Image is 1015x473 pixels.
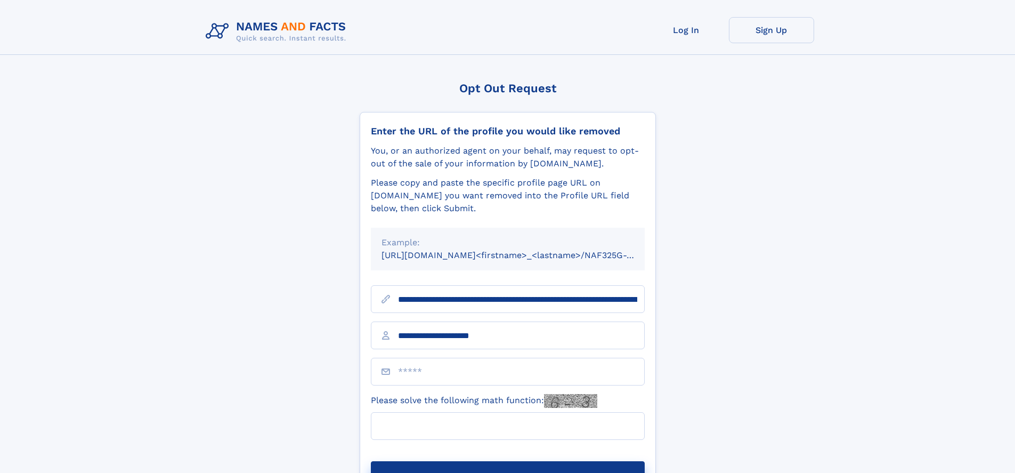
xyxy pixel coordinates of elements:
[360,82,656,95] div: Opt Out Request
[381,236,634,249] div: Example:
[371,177,645,215] div: Please copy and paste the specific profile page URL on [DOMAIN_NAME] you want removed into the Pr...
[371,125,645,137] div: Enter the URL of the profile you would like removed
[381,250,665,260] small: [URL][DOMAIN_NAME]<firstname>_<lastname>/NAF325G-xxxxxxxx
[644,17,729,43] a: Log In
[371,145,645,170] div: You, or an authorized agent on your behalf, may request to opt-out of the sale of your informatio...
[201,17,355,46] img: Logo Names and Facts
[371,394,597,408] label: Please solve the following math function:
[729,17,814,43] a: Sign Up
